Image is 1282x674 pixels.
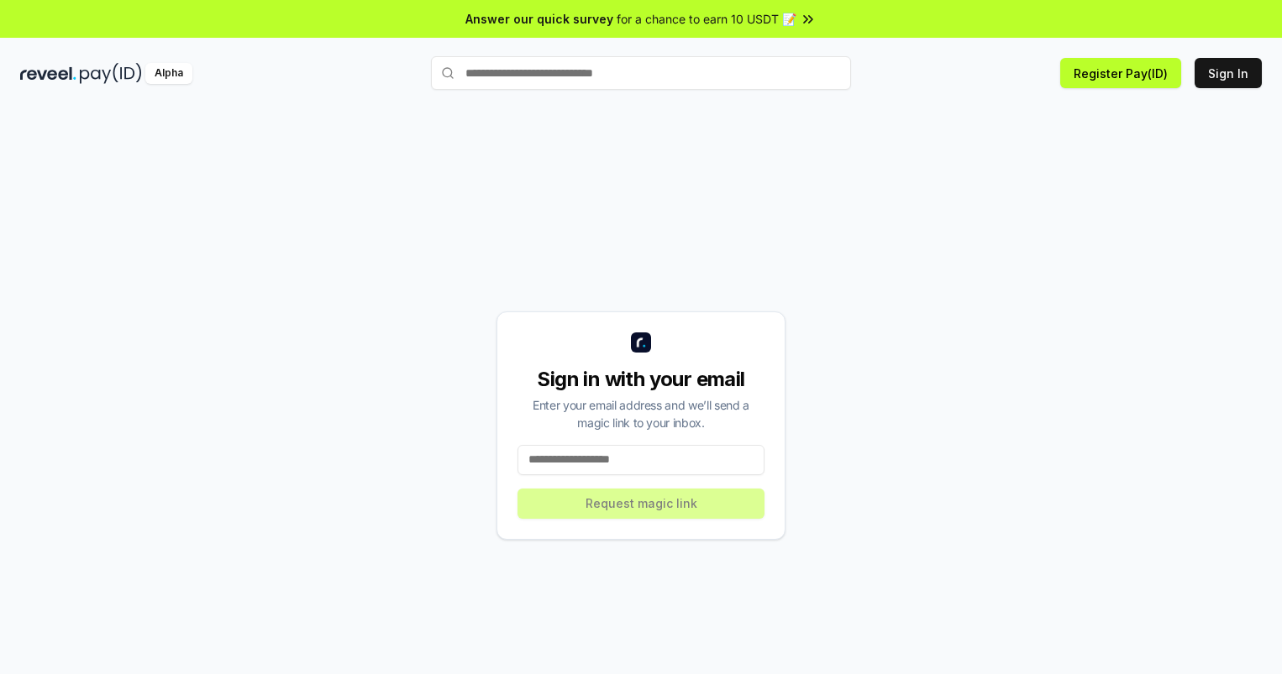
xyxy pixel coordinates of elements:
img: reveel_dark [20,63,76,84]
div: Enter your email address and we’ll send a magic link to your inbox. [518,396,764,431]
img: pay_id [80,63,142,84]
span: for a chance to earn 10 USDT 📝 [617,10,796,28]
button: Sign In [1195,58,1262,88]
div: Alpha [145,63,192,84]
img: logo_small [631,332,651,353]
span: Answer our quick survey [465,10,613,28]
button: Register Pay(ID) [1060,58,1181,88]
div: Sign in with your email [518,366,764,393]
